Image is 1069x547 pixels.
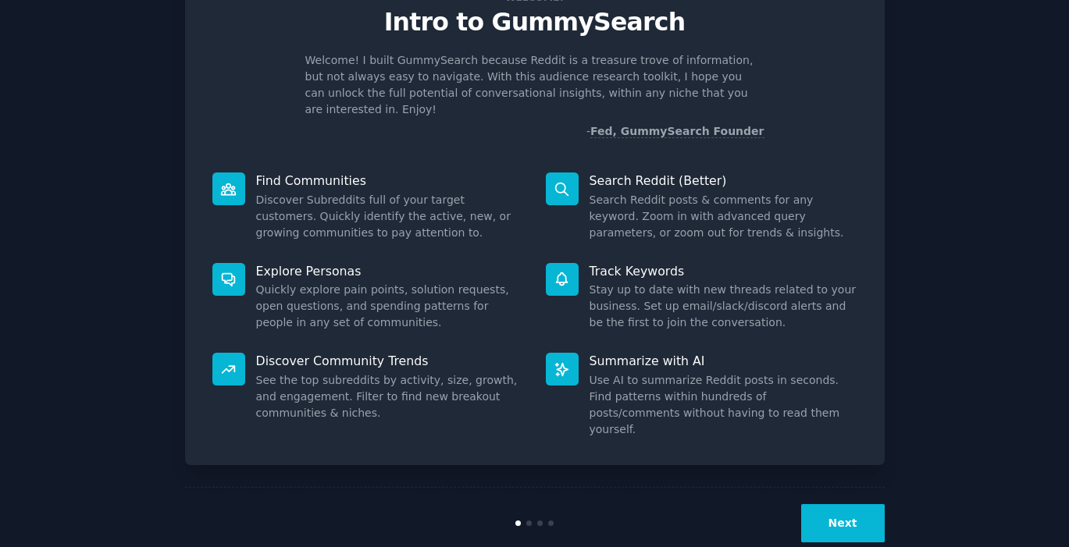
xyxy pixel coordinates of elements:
dd: Discover Subreddits full of your target customers. Quickly identify the active, new, or growing c... [256,192,524,241]
p: Discover Community Trends [256,353,524,369]
p: Track Keywords [590,263,857,279]
dd: Quickly explore pain points, solution requests, open questions, and spending patterns for people ... [256,282,524,331]
p: Search Reddit (Better) [590,172,857,189]
dd: Use AI to summarize Reddit posts in seconds. Find patterns within hundreds of posts/comments with... [590,372,857,438]
div: - [586,123,764,140]
p: Welcome! I built GummySearch because Reddit is a treasure trove of information, but not always ea... [305,52,764,118]
dd: See the top subreddits by activity, size, growth, and engagement. Filter to find new breakout com... [256,372,524,421]
p: Find Communities [256,172,524,189]
p: Explore Personas [256,263,524,279]
dd: Stay up to date with new threads related to your business. Set up email/slack/discord alerts and ... [590,282,857,331]
button: Next [801,504,885,542]
p: Summarize with AI [590,353,857,369]
p: Intro to GummySearch [201,9,868,36]
a: Fed, GummySearch Founder [590,125,764,138]
dd: Search Reddit posts & comments for any keyword. Zoom in with advanced query parameters, or zoom o... [590,192,857,241]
